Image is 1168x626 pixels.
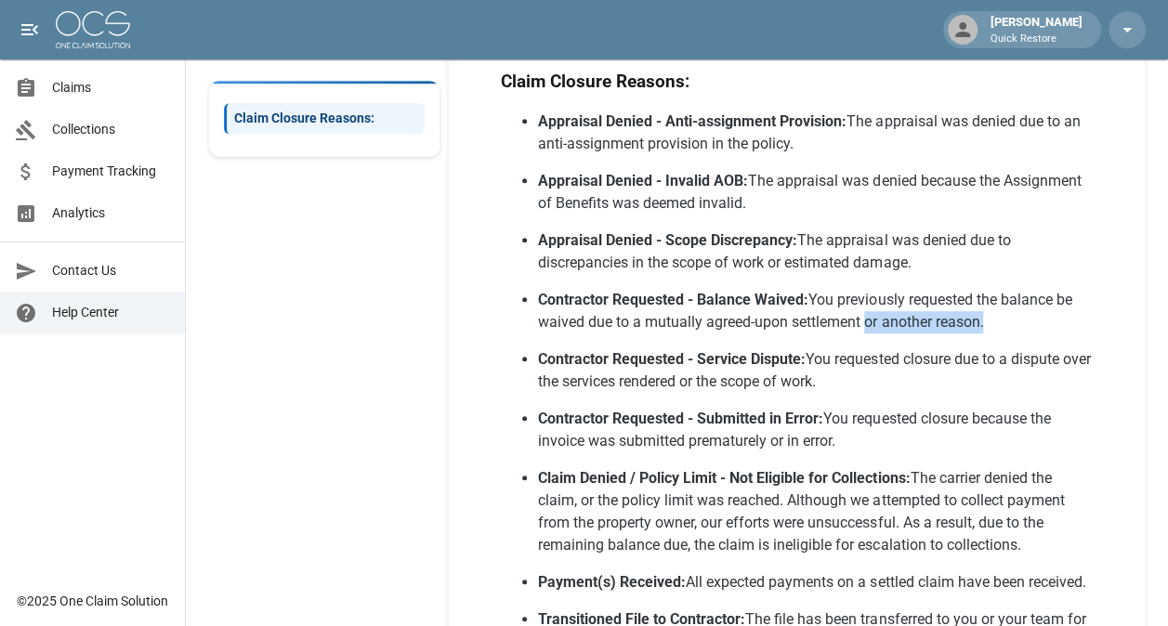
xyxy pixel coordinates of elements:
[538,112,1083,152] span: The appraisal was denied due to an anti-assignment provision in the policy.
[983,13,1090,46] div: [PERSON_NAME]
[538,172,748,189] span: Appraisal Denied - Invalid AOB:
[538,231,797,249] span: Appraisal Denied - Scope Discrepancy:
[538,410,1054,450] span: You requested closure because the invoice was submitted prematurely or in error.
[538,350,806,368] span: Contractor Requested - Service Dispute:
[538,469,910,487] span: Claim Denied / Policy Limit - Not Eligible for Collections:
[501,71,689,92] span: Claim Closure Reasons:
[52,261,170,280] span: Contact Us
[52,78,170,98] span: Claims
[538,291,808,308] span: Contractor Requested - Balance Waived:
[52,120,170,139] span: Collections
[234,109,417,128] p: Claim Closure Reasons:
[538,410,823,427] span: Contractor Requested - Submitted in Error:
[538,172,1084,212] span: The appraisal was denied because the Assignment of Benefits was deemed invalid.
[991,32,1083,47] p: Quick Restore
[538,573,686,591] span: Payment(s) Received:
[538,469,1068,554] span: The carrier denied the claim, or the policy limit was reached. Although we attempted to collect p...
[686,573,1085,591] span: All expected payments on a settled claim have been received.
[52,303,170,322] span: Help Center
[11,11,48,48] button: open drawer
[56,11,130,48] img: ocs-logo-white-transparent.png
[538,350,1094,390] span: You requested closure due to a dispute over the services rendered or the scope of work.
[52,162,170,181] span: Payment Tracking
[538,291,1075,331] span: You previously requested the balance be waived due to a mutually agreed-upon settlement or anothe...
[538,112,846,130] span: Appraisal Denied - Anti-assignment Provision:
[17,592,168,610] div: © 2025 One Claim Solution
[52,203,170,223] span: Analytics
[538,231,1014,271] span: The appraisal was denied due to discrepancies in the scope of work or estimated damage.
